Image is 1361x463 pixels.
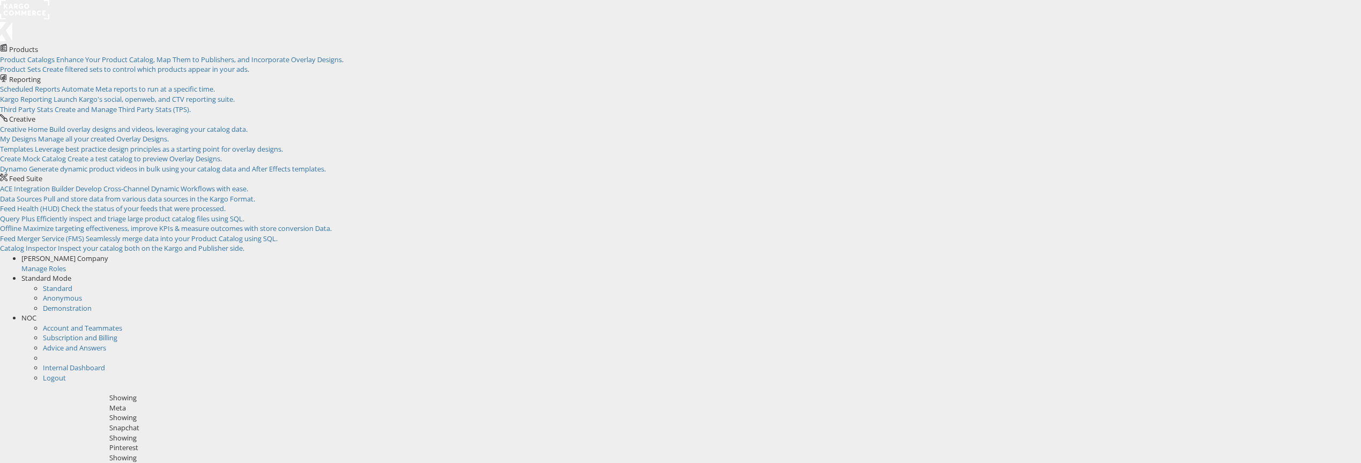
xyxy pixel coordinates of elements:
span: Products [9,44,38,54]
span: Check the status of your feeds that were processed. [61,204,226,213]
a: Internal Dashboard [43,363,105,372]
span: NOC [21,313,36,323]
div: Showing [109,413,1353,423]
span: Build overlay designs and videos, leveraging your catalog data. [49,124,248,134]
span: Manage all your created Overlay Designs. [38,134,169,144]
span: Inspect your catalog both on the Kargo and Publisher side. [58,243,244,253]
div: Snapchat [109,423,1353,433]
a: Account and Teammates [43,323,122,333]
span: Maximize targeting effectiveness, improve KPIs & measure outcomes with store conversion Data. [23,223,332,233]
span: Develop Cross-Channel Dynamic Workflows with ease. [76,184,248,193]
div: Meta [109,403,1353,413]
div: Showing [109,393,1353,403]
span: Reporting [9,74,41,84]
a: Standard [43,283,72,293]
div: Showing [109,433,1353,443]
span: Automate Meta reports to run at a specific time. [62,84,215,94]
span: Pull and store data from various data sources in the Kargo Format. [43,194,255,204]
span: Enhance Your Product Catalog, Map Them to Publishers, and Incorporate Overlay Designs. [56,55,343,64]
span: Create filtered sets to control which products appear in your ads. [42,64,249,74]
a: Advice and Answers [43,343,106,353]
span: Generate dynamic product videos in bulk using your catalog data and After Effects templates. [29,164,326,174]
a: Anonymous [43,293,82,303]
a: Logout [43,373,66,383]
span: Standard Mode [21,273,71,283]
span: Creative [9,114,35,124]
span: Seamlessly merge data into your Product Catalog using SQL. [86,234,278,243]
span: Leverage best practice design principles as a starting point for overlay designs. [35,144,283,154]
span: Launch Kargo's social, openweb, and CTV reporting suite. [54,94,235,104]
span: Feed Suite [9,174,42,183]
span: Create and Manage Third Party Stats (TPS). [55,104,191,114]
span: Create a test catalog to preview Overlay Designs. [68,154,222,163]
span: [PERSON_NAME] Company [21,253,108,263]
span: Efficiently inspect and triage large product catalog files using SQL. [36,214,244,223]
div: Showing [109,453,1353,463]
a: Manage Roles [21,264,66,273]
a: Subscription and Billing [43,333,117,342]
a: Demonstration [43,303,92,313]
div: Pinterest [109,443,1353,453]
